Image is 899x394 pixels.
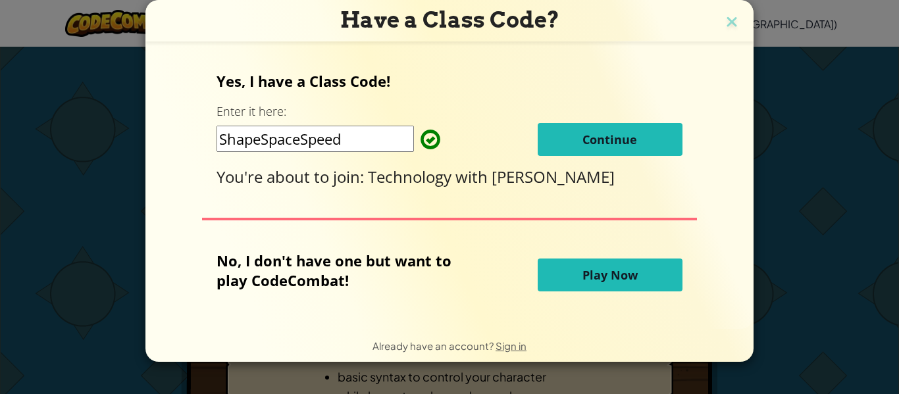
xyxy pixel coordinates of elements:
[538,259,682,291] button: Play Now
[496,339,527,352] a: Sign in
[538,123,682,156] button: Continue
[723,13,740,33] img: close icon
[368,166,455,187] span: Technology
[372,339,496,352] span: Already have an account?
[217,103,286,120] label: Enter it here:
[492,166,615,187] span: [PERSON_NAME]
[582,132,637,147] span: Continue
[217,71,682,91] p: Yes, I have a Class Code!
[217,251,471,290] p: No, I don't have one but want to play CodeCombat!
[340,7,559,33] span: Have a Class Code?
[455,166,492,187] span: with
[217,166,368,187] span: You're about to join:
[582,267,638,283] span: Play Now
